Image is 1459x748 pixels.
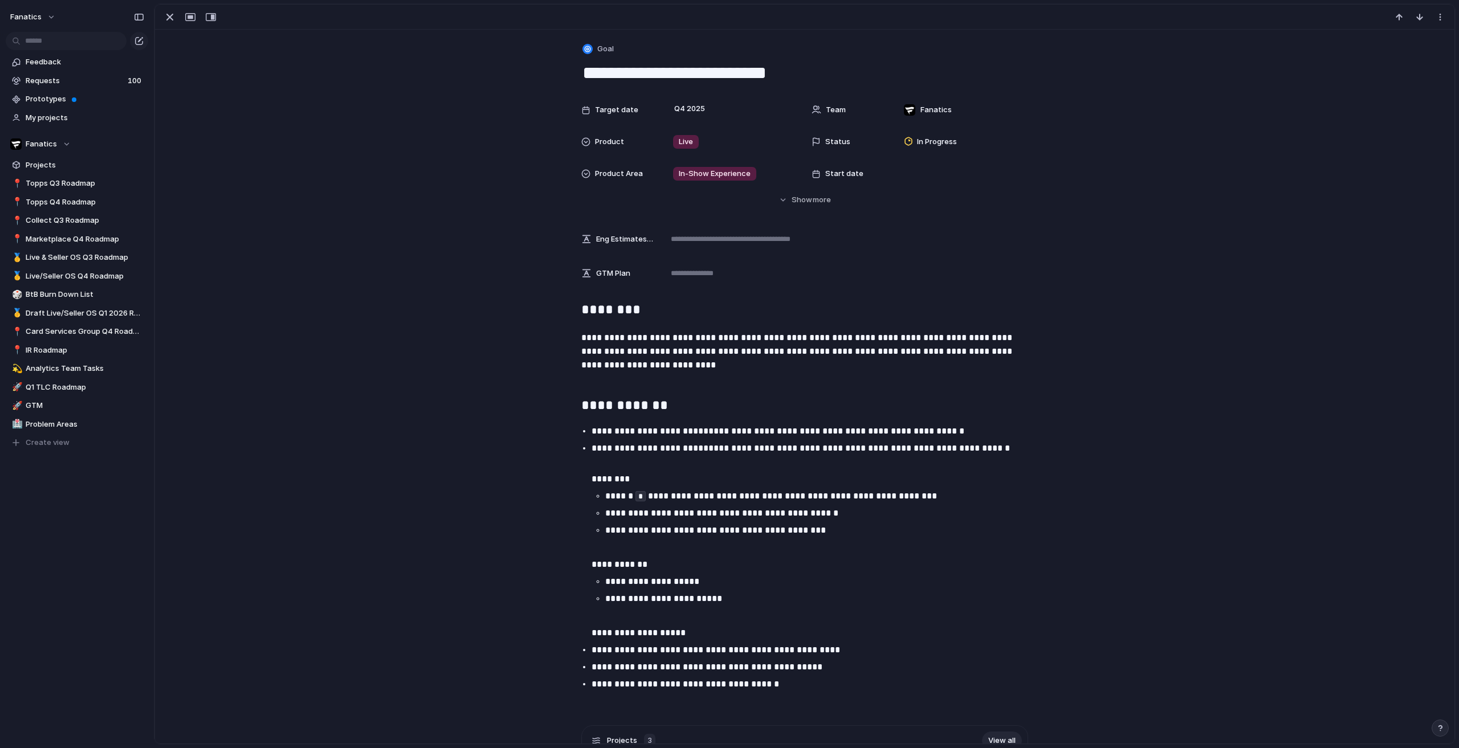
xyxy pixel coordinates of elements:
div: 📍 [12,177,20,190]
span: Q1 TLC Roadmap [26,382,144,393]
span: Live & Seller OS Q3 Roadmap [26,252,144,263]
span: Start date [825,168,863,179]
span: Goal [597,43,614,55]
span: BtB Burn Down List [26,289,144,300]
a: 🥇Draft Live/Seller OS Q1 2026 Roadmap [6,305,148,322]
button: 📍 [10,215,22,226]
a: 🚀GTM [6,397,148,414]
span: Live [679,136,693,148]
button: 🎲 [10,289,22,300]
button: 📍 [10,326,22,337]
a: 📍Topps Q4 Roadmap [6,194,148,211]
div: 🚀 [12,381,20,394]
span: Team [826,104,846,116]
span: Fanatics [26,138,57,150]
span: Requests [26,75,124,87]
button: 🥇 [10,271,22,282]
a: Prototypes [6,91,148,108]
span: Marketplace Q4 Roadmap [26,234,144,245]
button: 🥇 [10,252,22,263]
a: 🥇Live/Seller OS Q4 Roadmap [6,268,148,285]
a: 📍Card Services Group Q4 Roadmap [6,323,148,340]
span: Problem Areas [26,419,144,430]
span: 100 [128,75,144,87]
a: 💫Analytics Team Tasks [6,360,148,377]
span: Card Services Group Q4 Roadmap [26,326,144,337]
a: 📍Collect Q3 Roadmap [6,212,148,229]
span: GTM Plan [596,268,630,279]
div: 🥇 [12,269,20,283]
button: Showmore [581,190,1028,210]
a: 🥇Live & Seller OS Q3 Roadmap [6,249,148,266]
div: 🥇 [12,306,20,320]
span: Status [825,136,850,148]
button: 🏥 [10,419,22,430]
button: 📍 [10,197,22,208]
span: Fanatics [920,104,952,116]
a: 🏥Problem Areas [6,416,148,433]
a: 📍Marketplace Q4 Roadmap [6,231,148,248]
span: My projects [26,112,144,124]
span: Feedback [26,56,144,68]
span: Q4 2025 [671,102,708,116]
div: 🎲 [12,288,20,301]
div: 📍 [12,214,20,227]
span: Draft Live/Seller OS Q1 2026 Roadmap [26,308,144,319]
a: 🚀Q1 TLC Roadmap [6,379,148,396]
span: Show [792,194,812,206]
span: fanatics [10,11,42,23]
a: Projects [6,157,148,174]
div: 📍 [12,344,20,357]
button: Fanatics [6,136,148,153]
a: My projects [6,109,148,126]
button: Goal [580,41,617,58]
span: more [813,194,831,206]
div: 💫 [12,362,20,375]
button: 📍 [10,234,22,245]
a: Feedback [6,54,148,71]
button: 🚀 [10,382,22,393]
button: Create view [6,434,148,451]
span: Topps Q3 Roadmap [26,178,144,189]
span: Projects [607,735,637,746]
a: 🎲BtB Burn Down List [6,286,148,303]
div: 📍 [12,325,20,338]
div: 📍 [12,232,20,246]
span: Projects [26,160,144,171]
div: 🚀 [12,399,20,412]
button: 🚀 [10,400,22,411]
div: 📍 [12,195,20,209]
span: Analytics Team Tasks [26,363,144,374]
span: Product [595,136,624,148]
span: Product Area [595,168,643,179]
span: Eng Estimates (B/iOs/A/W) in Cycles [596,234,654,245]
div: 3 [644,734,655,747]
button: 🥇 [10,308,22,319]
span: In-Show Experience [679,168,751,179]
span: GTM [26,400,144,411]
span: In Progress [917,136,957,148]
a: 📍IR Roadmap [6,342,148,359]
div: 🏥 [12,418,20,431]
span: Target date [595,104,638,116]
a: 📍Topps Q3 Roadmap [6,175,148,192]
span: Collect Q3 Roadmap [26,215,144,226]
button: 📍 [10,178,22,189]
a: Requests100 [6,72,148,89]
button: 💫 [10,363,22,374]
span: IR Roadmap [26,345,144,356]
